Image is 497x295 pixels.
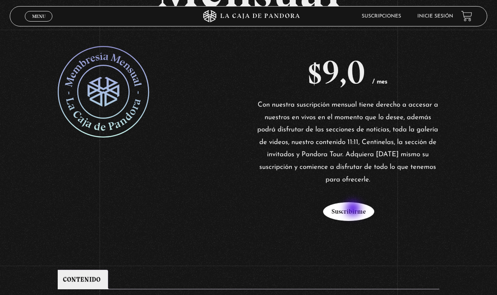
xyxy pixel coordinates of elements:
[372,79,387,85] span: / mes
[256,99,439,186] p: Con nuestra suscripción mensual tiene derecho a accesar a nuestros en vivos en el momento que lo ...
[308,53,365,92] bdi: 9,0
[461,11,472,22] a: View your shopping cart
[63,270,101,289] a: Contenido
[308,53,322,92] span: $
[417,14,453,19] a: Inicie sesión
[32,14,46,19] span: Menu
[362,14,401,19] a: Suscripciones
[29,20,48,26] span: Cerrar
[323,202,374,221] button: Suscribirme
